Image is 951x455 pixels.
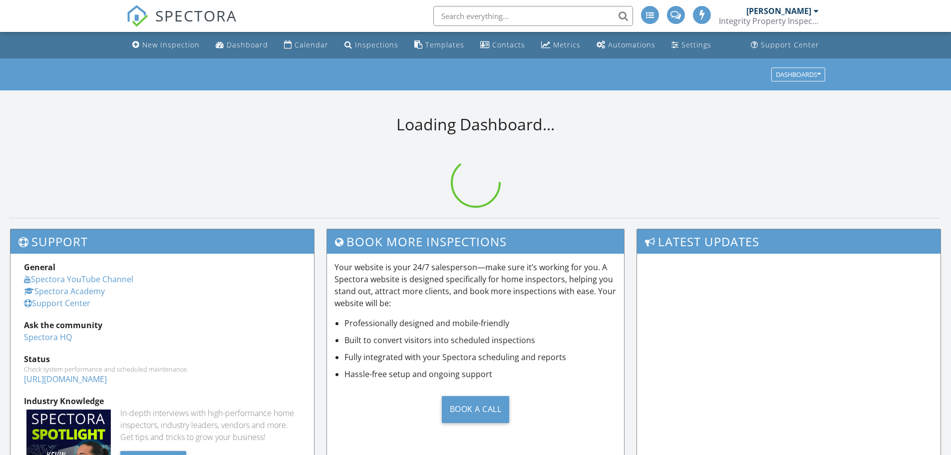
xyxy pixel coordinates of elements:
[128,36,204,54] a: New Inspection
[10,229,314,254] h3: Support
[537,36,585,54] a: Metrics
[24,286,105,297] a: Spectora Academy
[24,274,133,285] a: Spectora YouTube Channel
[24,353,301,365] div: Status
[340,36,402,54] a: Inspections
[327,229,625,254] h3: Book More Inspections
[334,261,617,309] p: Your website is your 24/7 salesperson—make sure it’s working for you. A Spectora website is desig...
[492,40,525,49] div: Contacts
[746,6,811,16] div: [PERSON_NAME]
[126,13,237,34] a: SPECTORA
[334,388,617,431] a: Book a Call
[126,5,148,27] img: The Best Home Inspection Software - Spectora
[280,36,332,54] a: Calendar
[344,334,617,346] li: Built to convert visitors into scheduled inspections
[747,36,823,54] a: Support Center
[442,396,510,423] div: Book a Call
[776,71,821,78] div: Dashboards
[355,40,398,49] div: Inspections
[24,319,301,331] div: Ask the community
[681,40,711,49] div: Settings
[608,40,655,49] div: Automations
[433,6,633,26] input: Search everything...
[155,5,237,26] span: SPECTORA
[344,317,617,329] li: Professionally designed and mobile-friendly
[24,395,301,407] div: Industry Knowledge
[667,36,715,54] a: Settings
[142,40,200,49] div: New Inspection
[24,365,301,373] div: Check system performance and scheduled maintenance.
[476,36,529,54] a: Contacts
[637,229,941,254] h3: Latest Updates
[212,36,272,54] a: Dashboard
[24,374,107,385] a: [URL][DOMAIN_NAME]
[719,16,819,26] div: Integrity Property Inspections
[761,40,819,49] div: Support Center
[593,36,659,54] a: Automations (Advanced)
[344,368,617,380] li: Hassle-free setup and ongoing support
[771,67,825,81] button: Dashboards
[344,351,617,363] li: Fully integrated with your Spectora scheduling and reports
[24,298,90,309] a: Support Center
[410,36,468,54] a: Templates
[120,407,301,443] div: In-depth interviews with high-performance home inspectors, industry leaders, vendors and more. Ge...
[24,262,55,273] strong: General
[553,40,581,49] div: Metrics
[295,40,328,49] div: Calendar
[425,40,464,49] div: Templates
[24,332,72,343] a: Spectora HQ
[227,40,268,49] div: Dashboard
